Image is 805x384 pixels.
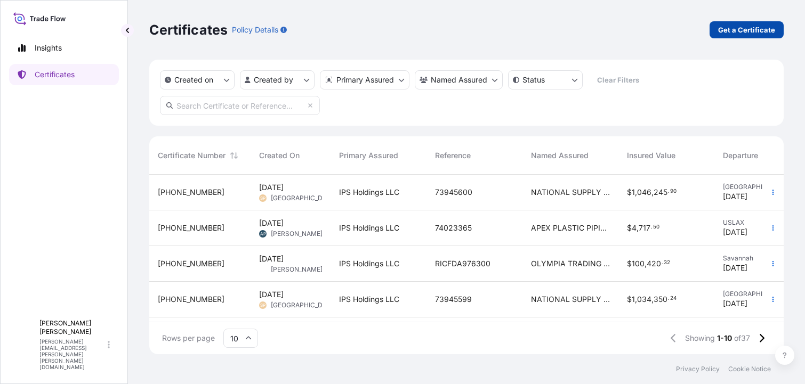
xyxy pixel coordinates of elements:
span: 420 [647,260,661,267]
span: 1 [632,296,635,303]
span: . [651,225,653,229]
span: 1 [632,189,635,196]
span: , [651,296,654,303]
p: Clear Filters [597,75,639,85]
p: [PERSON_NAME][EMAIL_ADDRESS][PERSON_NAME][PERSON_NAME][DOMAIN_NAME] [39,338,106,370]
span: [PHONE_NUMBER] [158,187,224,198]
a: Insights [9,37,119,59]
span: $ [627,260,632,267]
span: Savannah [723,254,786,263]
span: NATIONAL SUPPLY CHAIN CO FOR TRADING [531,187,610,198]
span: , [645,260,647,267]
span: [GEOGRAPHIC_DATA] [723,290,786,298]
span: OLYMPIA TRADING CO. [531,258,610,269]
span: [DATE] [723,227,747,238]
span: [DATE] [259,254,284,264]
span: USLAX [723,218,786,227]
span: 350 [654,296,667,303]
span: AP [260,228,266,239]
span: 046 [637,189,651,196]
p: Named Assured [431,75,487,85]
span: APEX PLASTIC PIPING SUPPLY AND SERVICES [531,223,610,233]
span: NATIONAL SUPPLY CHAIN CO FOR TRADING [531,294,610,305]
span: Insured Value [627,150,675,161]
span: 100 [632,260,645,267]
button: createdBy Filter options [240,70,315,89]
span: SP [260,300,265,311]
span: [DATE] [259,182,284,193]
p: Insights [35,43,62,53]
span: , [651,189,654,196]
span: Created On [259,150,300,161]
span: Primary Assured [339,150,398,161]
span: [DATE] [723,298,747,309]
span: [GEOGRAPHIC_DATA] [271,301,336,309]
span: 90 [670,190,677,193]
span: 245 [654,189,667,196]
span: 717 [639,224,650,232]
span: [GEOGRAPHIC_DATA] [723,183,786,191]
span: 73945600 [435,187,472,198]
span: Reference [435,150,471,161]
span: [DATE] [723,191,747,202]
span: [DATE] [259,218,284,228]
p: Created by [254,75,293,85]
span: IPS Holdings LLC [339,187,399,198]
span: Named Assured [531,150,589,161]
a: Get a Certificate [710,21,784,38]
span: L [22,339,27,350]
span: LS [260,264,265,275]
span: , [637,224,639,232]
a: Privacy Policy [676,365,720,373]
span: [DATE] [259,289,284,300]
span: 32 [664,261,670,265]
span: 74023365 [435,223,472,233]
a: Certificates [9,64,119,85]
span: [PHONE_NUMBER] [158,258,224,269]
span: Certificate Number [158,150,226,161]
button: Sort [228,149,240,162]
span: Rows per page [162,333,215,344]
span: [PHONE_NUMBER] [158,294,224,305]
span: [PHONE_NUMBER] [158,223,224,233]
p: Certificates [149,21,228,38]
span: IPS Holdings LLC [339,294,399,305]
span: 4 [632,224,637,232]
span: , [635,189,637,196]
span: 24 [670,297,677,300]
span: , [635,296,637,303]
span: $ [627,189,632,196]
button: createdOn Filter options [160,70,235,89]
span: 73945599 [435,294,472,305]
span: 1-10 [717,333,732,344]
p: [PERSON_NAME] [PERSON_NAME] [39,319,106,336]
span: [GEOGRAPHIC_DATA] [271,194,336,202]
p: Policy Details [232,24,278,35]
span: IPS Holdings LLC [339,258,399,269]
span: $ [627,224,632,232]
p: Get a Certificate [718,24,775,35]
p: Primary Assured [336,75,394,85]
button: Clear Filters [588,71,648,88]
p: Created on [174,75,213,85]
span: [PERSON_NAME] [271,265,323,274]
a: Cookie Notice [728,365,771,373]
span: SP [260,193,265,203]
button: cargoOwner Filter options [415,70,503,89]
span: . [662,261,663,265]
span: $ [627,296,632,303]
p: Status [522,75,545,85]
button: certificateStatus Filter options [508,70,583,89]
span: 50 [653,225,659,229]
span: of 37 [734,333,750,344]
p: Certificates [35,69,75,80]
span: Showing [685,333,715,344]
span: . [668,297,670,300]
button: distributor Filter options [320,70,409,89]
span: 034 [637,296,651,303]
span: Departure [723,150,758,161]
span: [DATE] [723,263,747,273]
span: IPS Holdings LLC [339,223,399,233]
